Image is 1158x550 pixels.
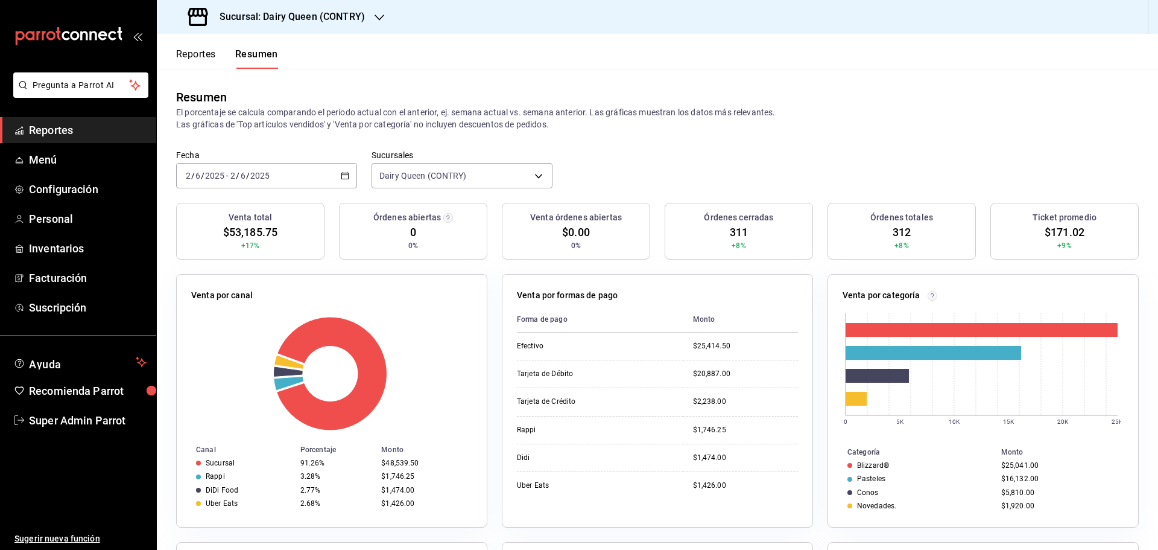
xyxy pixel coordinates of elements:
div: $5,810.00 [1001,488,1119,497]
text: 20K [1057,418,1069,425]
button: Pregunta a Parrot AI [13,72,148,98]
span: $171.02 [1045,224,1084,240]
div: $25,041.00 [1001,461,1119,470]
input: ---- [250,171,270,181]
div: Tarjeta de Crédito [517,397,638,407]
th: Monto [996,446,1138,459]
span: 312 [893,224,911,240]
th: Canal [177,443,296,456]
div: Didi [517,453,638,463]
span: Super Admin Parrot [29,412,147,429]
label: Sucursales [372,151,552,159]
input: -- [240,171,246,181]
input: ---- [204,171,225,181]
div: Rappi [517,425,638,435]
p: Venta por canal [191,289,253,302]
span: Ayuda [29,355,131,369]
div: $1,474.00 [693,453,798,463]
div: $48,539.50 [381,459,467,467]
text: 15K [1003,418,1014,425]
div: $1,746.25 [693,425,798,435]
span: Reportes [29,122,147,138]
div: $1,426.00 [693,481,798,491]
span: Configuración [29,181,147,197]
div: $1,474.00 [381,486,467,494]
h3: Ticket promedio [1033,211,1096,224]
div: $1,920.00 [1001,502,1119,510]
input: -- [195,171,201,181]
span: 0% [408,240,418,251]
span: / [201,171,204,181]
span: $53,185.75 [223,224,277,240]
div: Novedades. [857,502,896,510]
span: / [246,171,250,181]
div: 2.77% [300,486,372,494]
span: / [191,171,195,181]
div: Tarjeta de Débito [517,369,638,379]
span: +9% [1057,240,1071,251]
span: Pregunta a Parrot AI [33,79,130,92]
span: Suscripción [29,299,147,316]
span: Sugerir nueva función [14,532,147,545]
span: 0 [410,224,416,240]
span: 0% [571,240,581,251]
button: Reportes [176,48,216,69]
div: Blizzard® [857,461,889,470]
p: Venta por formas de pago [517,289,618,302]
span: +8% [894,240,908,251]
h3: Órdenes abiertas [373,211,441,224]
text: 10K [949,418,960,425]
div: $1,746.25 [381,472,467,481]
text: 0 [844,418,847,425]
div: navigation tabs [176,48,278,69]
button: Resumen [235,48,278,69]
div: 3.28% [300,472,372,481]
div: Pasteles [857,475,885,483]
h3: Venta órdenes abiertas [530,211,622,224]
h3: Órdenes cerradas [704,211,773,224]
span: - [226,171,229,181]
span: +17% [241,240,260,251]
span: Personal [29,211,147,227]
span: Dairy Queen (CONTRY) [379,170,467,182]
input: -- [185,171,191,181]
span: Inventarios [29,240,147,257]
input: -- [230,171,236,181]
div: 2.68% [300,499,372,508]
span: +8% [732,240,745,251]
th: Porcentaje [296,443,376,456]
h3: Órdenes totales [870,211,933,224]
div: Uber Eats [206,499,238,508]
div: $1,426.00 [381,499,467,508]
div: Rappi [206,472,225,481]
span: 311 [730,224,748,240]
text: 5K [896,418,904,425]
label: Fecha [176,151,357,159]
th: Monto [683,307,798,333]
p: Venta por categoría [843,289,920,302]
th: Forma de pago [517,307,683,333]
span: Menú [29,152,147,168]
span: / [236,171,239,181]
th: Categoría [828,446,996,459]
p: El porcentaje se calcula comparando el período actual con el anterior, ej. semana actual vs. sema... [176,106,1139,130]
text: 25K [1112,418,1123,425]
a: Pregunta a Parrot AI [8,88,148,100]
div: Efectivo [517,341,638,351]
div: $20,887.00 [693,369,798,379]
div: 91.26% [300,459,372,467]
div: DiDi Food [206,486,238,494]
div: Conos [857,488,879,497]
div: $2,238.00 [693,397,798,407]
div: Resumen [176,88,227,106]
div: Sucursal [206,459,235,467]
div: $16,132.00 [1001,475,1119,483]
span: Facturación [29,270,147,286]
h3: Sucursal: Dairy Queen (CONTRY) [210,10,365,24]
div: Uber Eats [517,481,638,491]
span: $0.00 [562,224,590,240]
button: open_drawer_menu [133,31,142,41]
h3: Venta total [229,211,272,224]
th: Monto [376,443,487,456]
div: $25,414.50 [693,341,798,351]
